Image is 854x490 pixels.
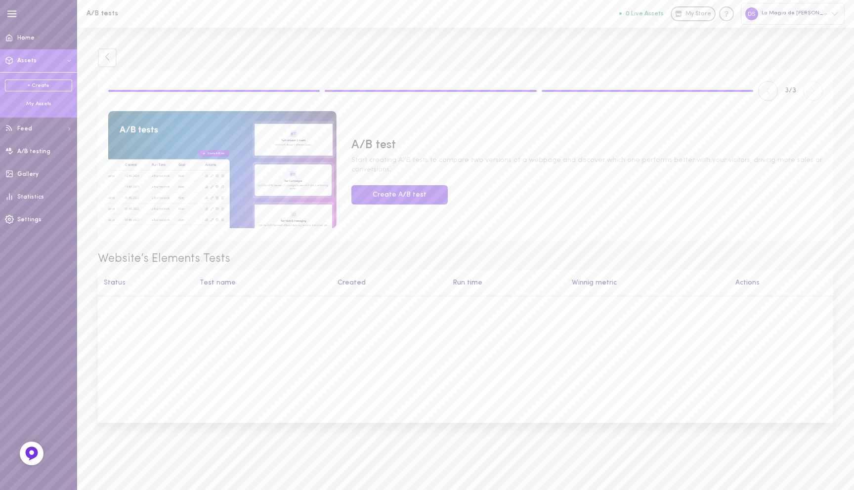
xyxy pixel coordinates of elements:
[108,111,337,229] img: img-1
[98,270,194,297] th: Status
[17,217,42,223] span: Settings
[566,270,730,297] th: Winnig metric
[730,270,833,297] th: Actions
[194,270,332,297] th: Test name
[671,6,716,21] a: My Store
[447,270,566,297] th: Run time
[351,185,448,204] button: Create A/B test
[17,35,35,41] span: Home
[5,100,72,108] div: My Assets
[17,149,50,155] span: A/B testing
[98,251,833,268] span: Website’s Elements Tests
[351,137,823,154] span: A/B test
[619,10,664,17] button: 0 Live Assets
[17,194,44,200] span: Statistics
[741,3,845,24] div: La Magia de [PERSON_NAME]
[619,10,671,17] a: 0 Live Assets
[24,446,39,461] img: Feedback Button
[351,156,823,175] span: Start creating A/B tests to compare two versions of a webpage and discover which one performs bet...
[332,270,447,297] th: Created
[86,10,250,17] h1: A/B tests
[685,10,711,19] span: My Store
[17,58,37,64] span: Assets
[17,171,39,177] span: Gallery
[5,80,72,91] a: + Create
[17,126,32,132] span: Feed
[785,86,796,96] span: 3 / 3
[719,6,734,21] div: Knowledge center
